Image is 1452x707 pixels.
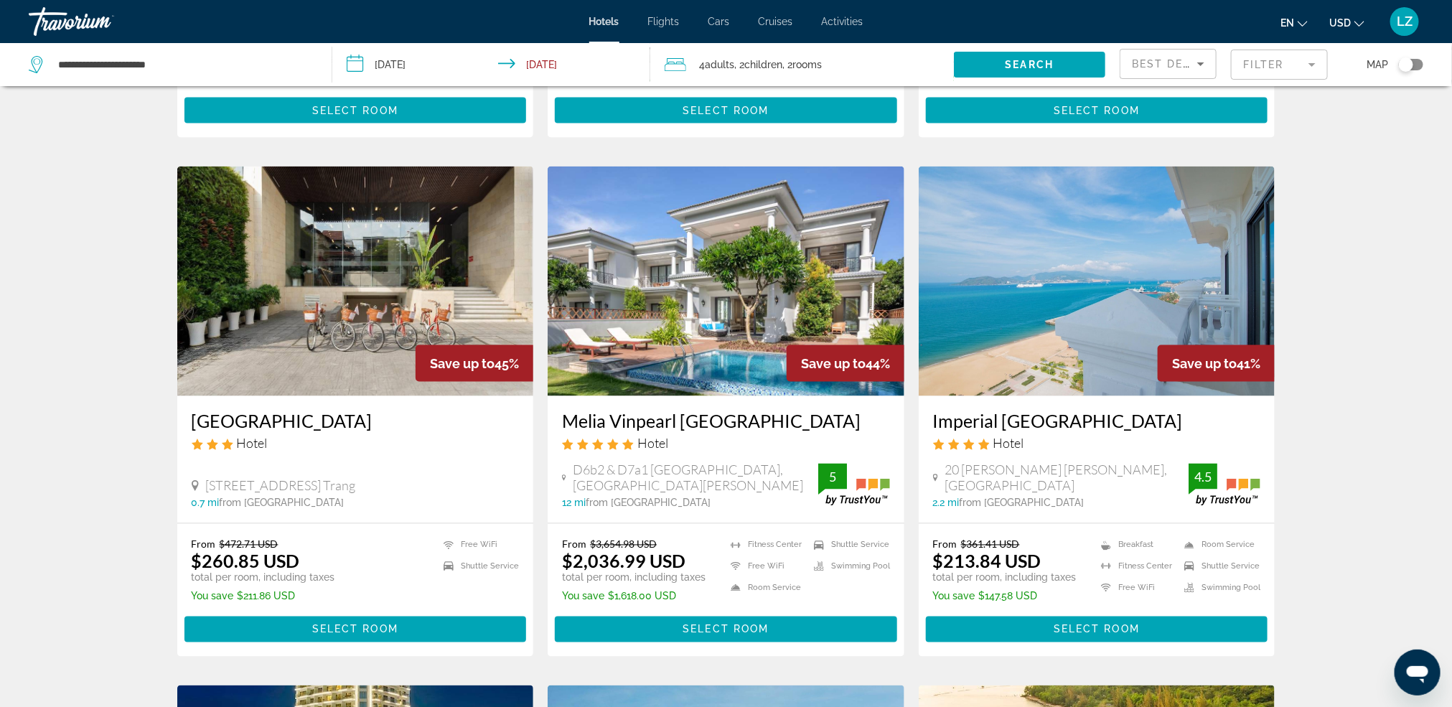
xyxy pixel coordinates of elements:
[683,624,769,635] span: Select Room
[1397,14,1413,29] span: LZ
[1395,650,1441,696] iframe: Кнопка запуска окна обмена сообщениями
[312,624,398,635] span: Select Room
[206,478,356,494] span: [STREET_ADDRESS] Trang
[1231,49,1328,80] button: Filter
[555,617,897,642] button: Select Room
[699,55,734,75] span: 4
[723,581,807,595] li: Room Service
[933,538,957,551] span: From
[430,356,495,371] span: Save up to
[177,167,534,396] img: Hotel image
[192,591,335,602] p: $211.86 USD
[1158,345,1275,382] div: 41%
[648,16,680,27] a: Flights
[933,551,1041,572] ins: $213.84 USD
[184,98,527,123] button: Select Room
[1329,12,1364,33] button: Change currency
[933,436,1261,451] div: 4 star Hotel
[926,100,1268,116] a: Select Room
[184,617,527,642] button: Select Room
[416,345,533,382] div: 45%
[1132,55,1204,72] mat-select: Sort by
[926,617,1268,642] button: Select Room
[637,436,668,451] span: Hotel
[562,572,706,584] p: total per room, including taxes
[192,436,520,451] div: 3 star Hotel
[436,538,519,553] li: Free WiFi
[954,52,1105,78] button: Search
[1329,17,1351,29] span: USD
[29,3,172,40] a: Travorium
[759,16,793,27] a: Cruises
[184,619,527,635] a: Select Room
[792,59,822,70] span: rooms
[822,16,863,27] a: Activities
[573,462,818,494] span: D6b2 & D7a1 [GEOGRAPHIC_DATA], [GEOGRAPHIC_DATA][PERSON_NAME]
[555,619,897,635] a: Select Room
[705,59,734,70] span: Adults
[782,55,822,75] span: , 2
[961,538,1020,551] del: $361.41 USD
[1177,560,1260,574] li: Shuttle Service
[192,551,300,572] ins: $260.85 USD
[192,411,520,432] a: [GEOGRAPHIC_DATA]
[683,105,769,116] span: Select Room
[586,497,711,509] span: from [GEOGRAPHIC_DATA]
[926,98,1268,123] button: Select Room
[960,497,1085,509] span: from [GEOGRAPHIC_DATA]
[708,16,730,27] a: Cars
[933,572,1077,584] p: total per room, including taxes
[332,43,650,86] button: Check-in date: Sep 14, 2025 Check-out date: Sep 21, 2025
[919,167,1275,396] img: Hotel image
[993,436,1024,451] span: Hotel
[562,497,586,509] span: 12 mi
[1189,464,1260,506] img: trustyou-badge.svg
[807,560,890,574] li: Swimming Pool
[1006,59,1054,70] span: Search
[1132,58,1207,70] span: Best Deals
[562,538,586,551] span: From
[933,591,975,602] span: You save
[1177,581,1260,595] li: Swimming Pool
[220,497,345,509] span: from [GEOGRAPHIC_DATA]
[548,167,904,396] img: Hotel image
[723,560,807,574] li: Free WiFi
[312,105,398,116] span: Select Room
[1367,55,1388,75] span: Map
[807,538,890,553] li: Shuttle Service
[945,462,1189,494] span: 20 [PERSON_NAME] [PERSON_NAME], [GEOGRAPHIC_DATA]
[818,464,890,506] img: trustyou-badge.svg
[1386,6,1423,37] button: User Menu
[1094,560,1177,574] li: Fitness Center
[562,411,890,432] a: Melia Vinpearl [GEOGRAPHIC_DATA]
[192,497,220,509] span: 0.7 mi
[926,619,1268,635] a: Select Room
[787,345,904,382] div: 44%
[436,560,519,574] li: Shuttle Service
[933,411,1261,432] a: Imperial [GEOGRAPHIC_DATA]
[1054,624,1140,635] span: Select Room
[650,43,954,86] button: Travelers: 4 adults, 2 children
[1280,12,1308,33] button: Change language
[1177,538,1260,553] li: Room Service
[589,16,619,27] a: Hotels
[1388,58,1423,71] button: Toggle map
[933,497,960,509] span: 2.2 mi
[237,436,268,451] span: Hotel
[1189,469,1217,486] div: 4.5
[192,591,234,602] span: You save
[184,100,527,116] a: Select Room
[801,356,866,371] span: Save up to
[1094,581,1177,595] li: Free WiFi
